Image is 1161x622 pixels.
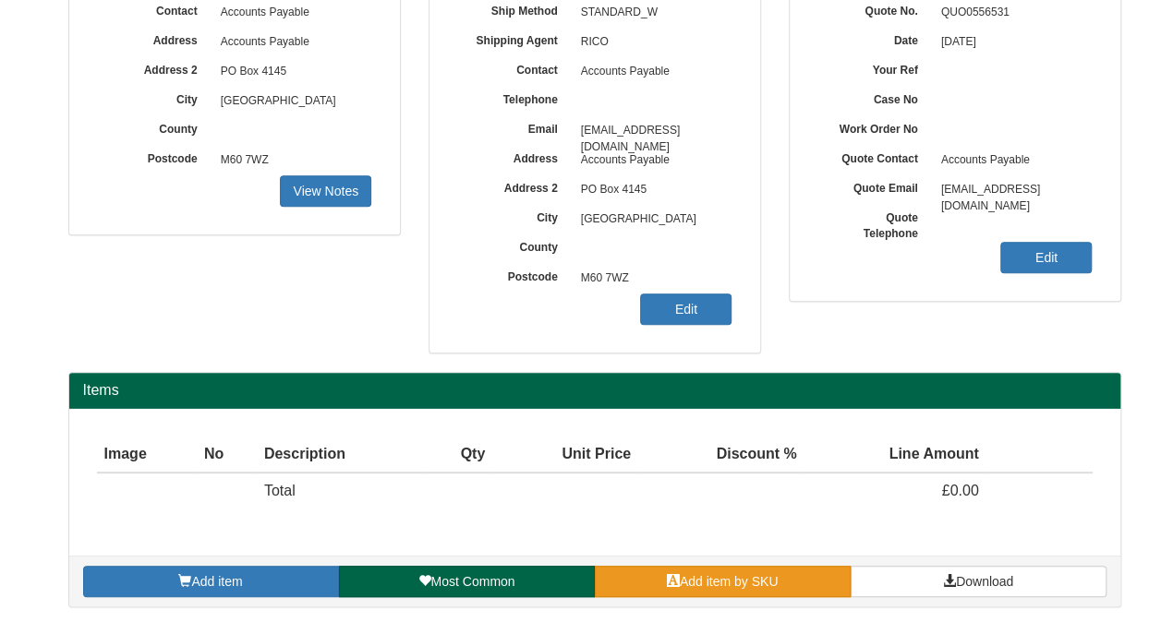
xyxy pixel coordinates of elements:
[424,437,492,473] th: Qty
[97,437,197,473] th: Image
[97,57,212,78] label: Address 2
[572,146,732,175] span: Accounts Payable
[457,175,572,197] label: Address 2
[457,234,572,256] label: County
[572,205,732,234] span: [GEOGRAPHIC_DATA]
[956,574,1013,589] span: Download
[932,28,1093,57] span: [DATE]
[457,116,572,138] label: Email
[638,437,804,473] th: Discount %
[817,175,932,197] label: Quote Email
[212,28,372,57] span: Accounts Payable
[572,264,732,293] span: M60 7WZ
[197,437,257,473] th: No
[83,382,1107,399] h2: Items
[680,574,779,589] span: Add item by SKU
[817,116,932,138] label: Work Order No
[932,175,1093,205] span: [EMAIL_ADDRESS][DOMAIN_NAME]
[280,175,371,207] a: View Notes
[97,116,212,138] label: County
[257,472,424,509] td: Total
[942,483,979,498] span: £0.00
[572,175,732,205] span: PO Box 4145
[457,205,572,226] label: City
[457,28,572,49] label: Shipping Agent
[817,87,932,108] label: Case No
[817,205,932,242] label: Quote Telephone
[212,87,372,116] span: [GEOGRAPHIC_DATA]
[97,28,212,49] label: Address
[817,28,932,49] label: Date
[457,57,572,78] label: Contact
[572,28,732,57] span: RICO
[97,87,212,108] label: City
[257,437,424,473] th: Description
[97,146,212,167] label: Postcode
[1000,242,1092,273] a: Edit
[212,57,372,87] span: PO Box 4145
[492,437,638,473] th: Unit Price
[804,437,986,473] th: Line Amount
[191,574,242,589] span: Add item
[457,146,572,167] label: Address
[572,116,732,146] span: [EMAIL_ADDRESS][DOMAIN_NAME]
[212,146,372,175] span: M60 7WZ
[851,566,1107,597] a: Download
[457,264,572,285] label: Postcode
[640,293,732,325] a: Edit
[817,146,932,167] label: Quote Contact
[572,57,732,87] span: Accounts Payable
[430,574,514,589] span: Most Common
[817,57,932,78] label: Your Ref
[932,146,1093,175] span: Accounts Payable
[457,87,572,108] label: Telephone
